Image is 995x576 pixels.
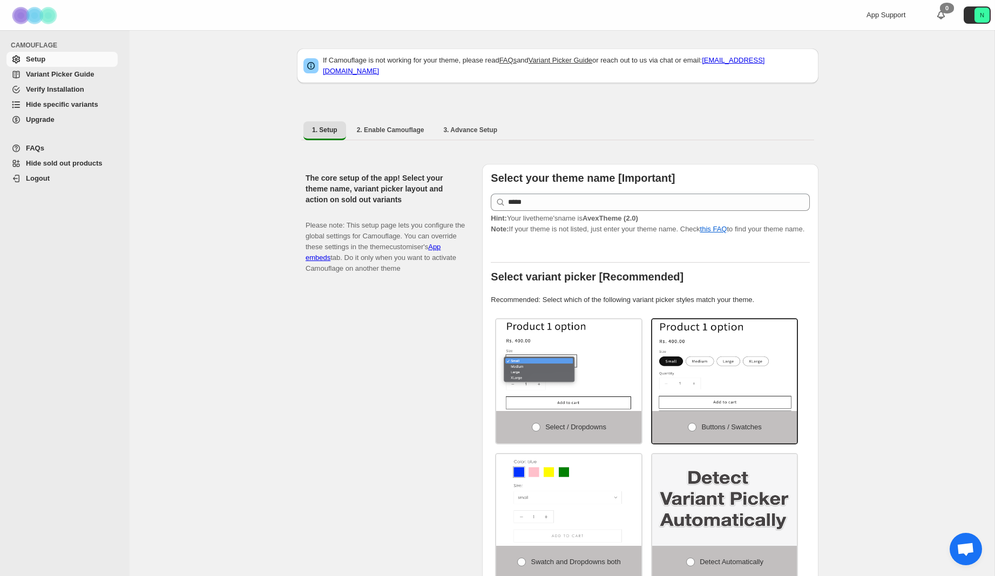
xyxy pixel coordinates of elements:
span: Logout [26,174,50,182]
span: FAQs [26,144,44,152]
span: Hide sold out products [26,159,103,167]
p: If Camouflage is not working for your theme, please read and or reach out to us via chat or email: [323,55,812,77]
p: If your theme is not listed, just enter your theme name. Check to find your theme name. [491,213,810,235]
img: Buttons / Swatches [652,319,797,411]
span: Variant Picker Guide [26,70,94,78]
span: Upgrade [26,115,55,124]
div: 0 [940,3,954,13]
p: Please note: This setup page lets you configure the global settings for Camouflage. You can overr... [306,209,465,274]
img: Detect Automatically [652,454,797,546]
span: Setup [26,55,45,63]
span: Swatch and Dropdowns both [531,558,620,566]
span: Your live theme's name is [491,214,638,222]
a: Setup [6,52,118,67]
a: Hide specific variants [6,97,118,112]
span: Detect Automatically [700,558,763,566]
span: 1. Setup [312,126,337,134]
h2: The core setup of the app! Select your theme name, variant picker layout and action on sold out v... [306,173,465,205]
a: Upgrade [6,112,118,127]
a: Variant Picker Guide [529,56,592,64]
span: CAMOUFLAGE [11,41,122,50]
a: Verify Installation [6,82,118,97]
span: Select / Dropdowns [545,423,606,431]
p: Recommended: Select which of the following variant picker styles match your theme. [491,294,810,305]
span: Hide specific variants [26,100,98,108]
img: Select / Dropdowns [496,319,641,411]
img: Swatch and Dropdowns both [496,454,641,546]
b: Select variant picker [Recommended] [491,271,683,283]
a: Hide sold out products [6,156,118,171]
span: App Support [867,11,905,19]
span: 3. Advance Setup [443,126,497,134]
strong: Note: [491,225,509,233]
a: FAQs [6,141,118,156]
span: 2. Enable Camouflage [357,126,424,134]
a: Variant Picker Guide [6,67,118,82]
span: Buttons / Swatches [701,423,761,431]
span: Verify Installation [26,85,84,93]
b: Select your theme name [Important] [491,172,675,184]
span: Avatar with initials N [974,8,990,23]
a: Logout [6,171,118,186]
strong: Hint: [491,214,507,222]
div: Open chat [950,533,982,565]
strong: AvexTheme (2.0) [583,214,638,222]
a: this FAQ [700,225,727,233]
text: N [980,12,984,18]
button: Avatar with initials N [964,6,991,24]
a: 0 [936,10,946,20]
img: Camouflage [9,1,63,30]
a: FAQs [499,56,517,64]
